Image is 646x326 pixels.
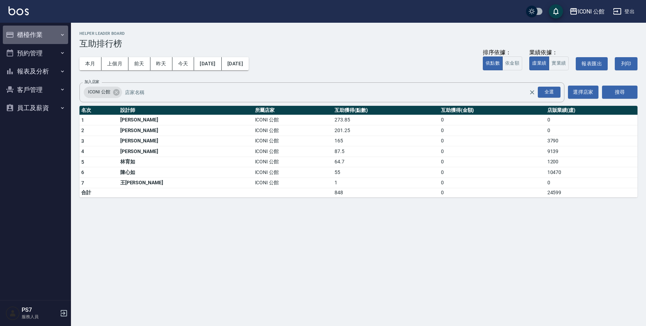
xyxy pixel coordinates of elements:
button: 今天 [172,57,194,70]
span: 3 [81,138,84,144]
td: ICONI 公館 [253,125,333,136]
td: 0 [439,157,546,167]
button: 選擇店家 [568,86,598,99]
td: 1 [333,178,439,188]
td: ICONI 公館 [253,157,333,167]
td: 1200 [546,157,637,167]
td: ICONI 公館 [253,146,333,157]
td: 848 [333,188,439,197]
td: ICONI 公館 [253,115,333,125]
th: 店販業績(虛) [546,106,637,115]
button: 昨天 [150,57,172,70]
span: 2 [81,127,84,133]
td: [PERSON_NAME] [118,125,253,136]
th: 互助獲得(點數) [333,106,439,115]
span: 5 [81,159,84,165]
th: 設計師 [118,106,253,115]
td: 0 [439,125,546,136]
span: 6 [81,169,84,175]
span: 4 [81,148,84,154]
button: ICONI 公館 [567,4,608,19]
button: 報表匯出 [576,57,608,70]
th: 所屬店家 [253,106,333,115]
div: 排序依據： [483,49,522,56]
div: ICONI 公館 [84,87,122,98]
h2: Helper Leader Board [79,31,637,36]
span: ICONI 公館 [84,88,115,96]
th: 互助獲得(金額) [439,106,546,115]
button: [DATE] [194,57,221,70]
td: [PERSON_NAME] [118,136,253,146]
th: 名次 [79,106,118,115]
h5: PS7 [22,306,58,314]
td: ICONI 公館 [253,136,333,146]
button: 上個月 [101,57,128,70]
td: 0 [439,146,546,157]
td: 0 [546,125,637,136]
td: 201.25 [333,125,439,136]
td: 9139 [546,146,637,157]
p: 服務人員 [22,314,58,320]
button: 登出 [610,5,637,18]
button: 客戶管理 [3,81,68,99]
button: 依點數 [483,56,503,70]
div: 業績依據： [529,49,569,56]
td: ICONI 公館 [253,178,333,188]
td: 陳心如 [118,167,253,178]
button: 員工及薪資 [3,99,68,117]
button: 報表及分析 [3,62,68,81]
td: ICONI 公館 [253,167,333,178]
td: [PERSON_NAME] [118,146,253,157]
button: save [549,4,563,18]
td: 合計 [79,188,118,197]
input: 店家名稱 [123,86,542,98]
button: 列印 [615,57,637,70]
td: 0 [546,178,637,188]
td: 87.5 [333,146,439,157]
td: 王[PERSON_NAME] [118,178,253,188]
button: Open [536,85,562,99]
button: 依金額 [502,56,522,70]
span: 1 [81,117,84,123]
td: 10470 [546,167,637,178]
img: Person [6,306,20,320]
td: 0 [546,115,637,125]
td: 0 [439,136,546,146]
td: 0 [439,188,546,197]
span: 7 [81,180,84,186]
div: ICONI 公館 [578,7,605,16]
button: 預約管理 [3,44,68,63]
button: 前天 [128,57,150,70]
td: 0 [439,167,546,178]
button: 虛業績 [529,56,549,70]
td: 林育如 [118,157,253,167]
button: 搜尋 [602,86,637,99]
td: 55 [333,167,439,178]
button: 櫃檯作業 [3,26,68,44]
td: 3790 [546,136,637,146]
td: 165 [333,136,439,146]
button: 實業績 [549,56,569,70]
button: 本月 [79,57,101,70]
label: 加入店家 [84,79,99,85]
button: Clear [527,87,537,97]
td: 24599 [546,188,637,197]
td: [PERSON_NAME] [118,115,253,125]
img: Logo [9,6,29,15]
td: 64.7 [333,157,439,167]
td: 0 [439,178,546,188]
h3: 互助排行榜 [79,39,637,49]
button: [DATE] [222,57,249,70]
td: 0 [439,115,546,125]
td: 273.85 [333,115,439,125]
div: 全選 [538,87,561,98]
table: a dense table [79,106,637,198]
